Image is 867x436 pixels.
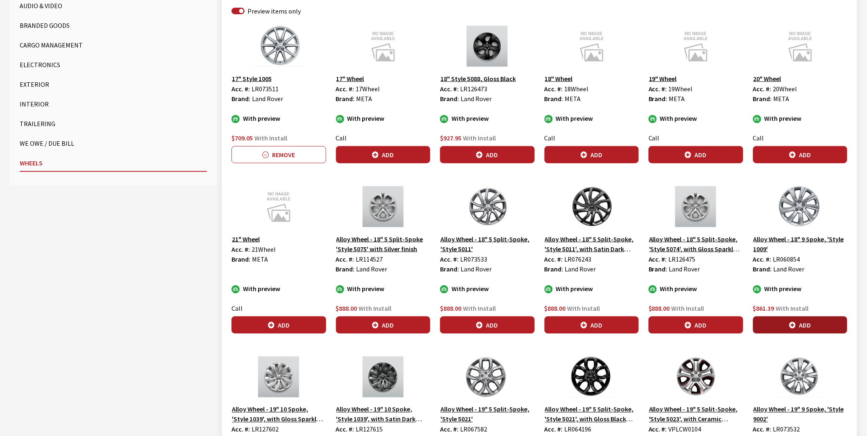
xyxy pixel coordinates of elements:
[336,186,431,227] img: Image for Alloy Wheel - 18&quot; 5 Split-Spoke &#39;Style 5075&#39; with Silver finish
[649,26,743,67] img: Image for 19&quot; Wheel
[649,254,667,264] label: Acc. #:
[336,264,355,274] label: Brand:
[232,244,250,254] label: Acc. #:
[545,264,563,274] label: Brand:
[463,304,496,312] span: With Install
[440,304,461,312] span: $888.00
[356,85,380,93] span: 17Wheel
[247,6,301,16] label: Preview items only
[649,94,667,104] label: Brand:
[356,255,383,263] span: LR114527
[440,234,535,254] button: Alloy Wheel - 18" 5 Split-Spoke, 'Style 5011'
[545,73,573,84] button: 18" Wheel
[774,95,790,103] span: META
[336,254,354,264] label: Acc. #:
[232,254,250,264] label: Brand:
[440,254,458,264] label: Acc. #:
[669,255,696,263] span: LR126475
[440,186,535,227] img: Image for Alloy Wheel - 18&quot; 5 Split-Spoke, &#39;Style 5011&#39;
[565,255,592,263] span: LR076243
[649,84,667,94] label: Acc. #:
[336,316,431,334] button: Add
[649,234,743,254] button: Alloy Wheel - 18" 5 Split-Spoke, 'Style 5074', with Gloss Sparkle Silver finish
[232,84,250,94] label: Acc. #:
[565,425,592,434] span: LR064196
[440,264,459,274] label: Brand:
[545,357,639,398] img: Image for Alloy Wheel - 19&quot; 5 Split-Spoke, &#39;Style 5021&#39;, with Gloss Black finish
[20,115,207,132] button: Trailering
[753,133,764,143] label: Call
[463,134,496,142] span: With Install
[545,133,556,143] label: Call
[232,186,326,227] img: Image for 21&quot; Wheel
[649,133,660,143] label: Call
[753,284,848,294] div: With preview
[545,186,639,227] img: Image for Alloy Wheel - 18&quot; 5 Split-Spoke, &#39;Style 5011&#39;, with Satin Dark Grey finish
[545,284,639,294] div: With preview
[232,113,326,123] div: With preview
[336,133,347,143] label: Call
[565,95,581,103] span: META
[440,316,535,334] button: Add
[545,94,563,104] label: Brand:
[232,303,243,313] label: Call
[254,134,287,142] span: With Install
[336,304,357,312] span: $888.00
[232,26,326,67] img: Image for 17&quot; Style 1005
[545,234,639,254] button: Alloy Wheel - 18" 5 Split-Spoke, 'Style 5011', with Satin Dark Grey finish
[232,73,272,84] button: 17" Style 1005
[440,113,535,123] div: With preview
[776,304,809,312] span: With Install
[753,234,848,254] button: Alloy Wheel - 18" 9 Spoke, 'Style 1009'
[232,94,250,104] label: Brand:
[20,17,207,34] button: Branded Goods
[461,95,492,103] span: Land Rover
[461,265,492,273] span: Land Rover
[545,84,563,94] label: Acc. #:
[753,186,848,227] img: Image for Alloy Wheel - 18&quot; 9 Spoke, &#39;Style 1009&#39;
[773,425,800,434] span: LR073532
[232,425,250,434] label: Acc. #:
[773,255,800,263] span: LR060854
[232,404,326,425] button: Alloy Wheel - 19" 10 Spoke, 'Style 1039', with Gloss Sparkle Silver finish
[669,265,700,273] span: Land Rover
[440,134,461,142] span: $927.95
[753,73,782,84] button: 20" Wheel
[20,135,207,151] button: We Owe / Due Bill
[649,186,743,227] img: Image for Alloy Wheel - 18&quot; 5 Split-Spoke, &#39;Style 5074&#39;, with Gloss Sparkle Silver f...
[20,37,207,53] button: Cargo Management
[753,26,848,67] img: Image for 20&quot; Wheel
[753,146,848,163] button: Add
[649,113,743,123] div: With preview
[460,255,487,263] span: LR073533
[669,85,693,93] span: 19Wheel
[336,26,431,67] img: Image for 17&quot; Wheel
[252,255,268,263] span: META
[440,26,535,67] img: Image for 18&quot; Style 5088, Gloss Black
[649,404,743,425] button: Alloy Wheel - 19" 5 Split-Spoke, 'Style 5023', with Ceramic Polished finish and Red Pinstripe
[252,95,283,103] span: Land Rover
[232,134,253,142] span: $709.05
[649,316,743,334] button: Add
[753,304,774,312] span: $861.39
[232,316,326,334] button: Add
[440,94,459,104] label: Brand:
[753,264,772,274] label: Brand:
[336,425,354,434] label: Acc. #:
[545,304,566,312] span: $888.00
[336,357,431,398] img: Image for Alloy Wheel - 19&quot; 10 Spoke, &#39;Style 1039&#39;, with Satin Dark Grey finish
[356,425,383,434] span: LR127615
[649,73,677,84] button: 19" Wheel
[649,304,670,312] span: $888.00
[753,94,772,104] label: Brand:
[440,425,458,434] label: Acc. #:
[753,316,848,334] button: Add
[649,146,743,163] button: Add
[359,304,392,312] span: With Install
[753,84,772,94] label: Acc. #:
[649,425,667,434] label: Acc. #:
[672,304,704,312] span: With Install
[565,265,596,273] span: Land Rover
[567,304,600,312] span: With Install
[669,95,685,103] span: META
